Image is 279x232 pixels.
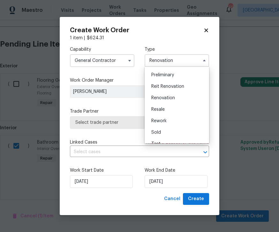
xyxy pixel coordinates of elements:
span: Create [188,195,204,203]
span: Test [151,142,161,146]
span: Select trade partner [75,119,204,126]
label: Work Order Manager [70,77,209,84]
h2: Create Work Order [70,27,203,34]
button: Open [201,148,210,157]
button: Hide options [200,57,208,64]
span: Rework [151,119,167,123]
button: Show options [126,57,133,64]
span: Cancel [164,195,180,203]
input: M/D/YYYY [145,175,207,188]
label: Capability [70,46,134,53]
span: Linked Cases [70,139,97,146]
span: Sold [151,130,161,135]
label: Work Start Date [70,167,134,174]
label: Work End Date [145,167,209,174]
span: [PERSON_NAME] [73,88,165,95]
button: Create [183,193,209,205]
label: Type [145,46,209,53]
span: Renovation [151,96,175,100]
span: Preliminary [151,73,174,77]
button: Cancel [162,193,183,205]
label: Trade Partner [70,108,209,115]
input: Select... [70,54,134,67]
input: Select... [145,54,209,67]
input: Select cases [70,147,191,157]
span: Reit Renovation [151,84,184,89]
span: Resale [151,107,165,112]
input: M/D/YYYY [70,175,133,188]
span: $ 624.31 [87,36,104,40]
div: 1 item | [70,35,209,41]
